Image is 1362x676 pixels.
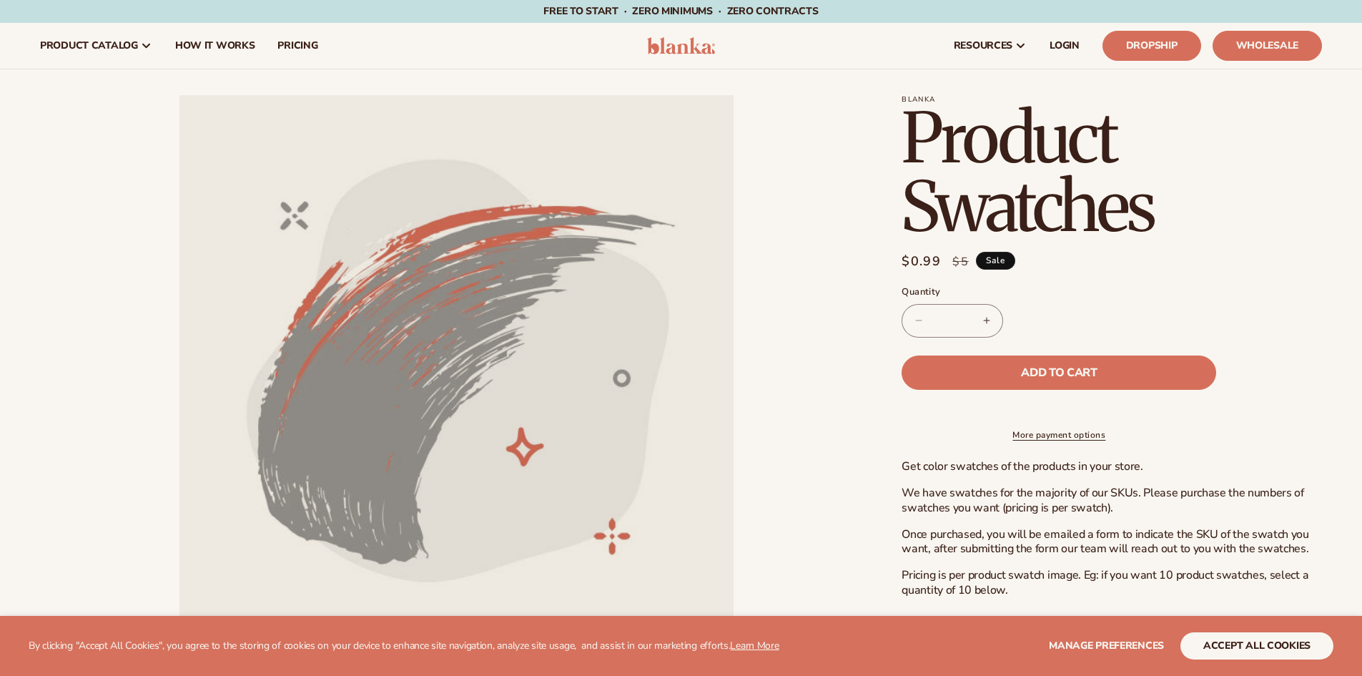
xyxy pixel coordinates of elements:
button: Add to cart [902,356,1216,390]
a: Dropship [1102,31,1201,61]
span: product catalog [40,40,138,52]
label: Quantity [902,285,1216,300]
span: resources [954,40,1012,52]
span: Manage preferences [1049,639,1164,652]
button: accept all cookies [1180,632,1333,660]
img: logo [647,37,715,54]
p: By clicking "Accept All Cookies", you agree to the storing of cookies on your device to enhance s... [29,640,779,652]
span: Sale [976,252,1015,270]
p: We have swatches for the majority of our SKUs. Please purchase the numbers of swatches you want (... [902,486,1322,516]
a: Learn More [730,639,779,652]
s: $5 [952,253,969,270]
p: Pricing is per product swatch image. Eg: if you want 10 product swatches, select a quantity of 10... [902,568,1322,598]
span: Free to start · ZERO minimums · ZERO contracts [543,4,818,18]
span: How It Works [175,40,255,52]
a: Wholesale [1213,31,1322,61]
h1: Product Swatches [902,104,1322,241]
span: LOGIN [1050,40,1080,52]
a: LOGIN [1038,23,1091,69]
button: Manage preferences [1049,632,1164,660]
span: pricing [277,40,317,52]
p: Get color swatches of the products in your store. [902,459,1322,474]
a: resources [942,23,1038,69]
p: Once purchased, you will be emailed a form to indicate the SKU of the swatch you want, after subm... [902,527,1322,557]
a: pricing [266,23,329,69]
a: product catalog [29,23,164,69]
a: More payment options [902,428,1216,441]
a: How It Works [164,23,267,69]
span: $0.99 [902,252,941,271]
